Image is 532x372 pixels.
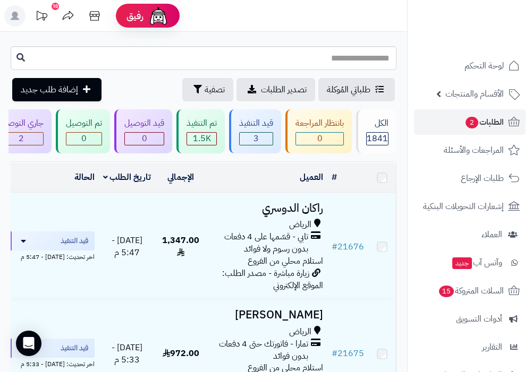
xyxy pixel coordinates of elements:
h3: [PERSON_NAME] [210,309,323,321]
span: الطلبات [465,115,504,129]
span: التقارير [482,340,502,354]
span: # [332,347,337,360]
span: الأقسام والمنتجات [445,86,504,101]
span: لوحة التحكم [465,58,504,73]
img: logo-2.png [460,30,522,52]
span: 1841 [367,133,388,145]
span: 0 [125,133,164,145]
span: جديد [452,257,472,269]
span: العملاء [482,227,502,242]
a: العملاء [414,222,526,247]
span: أدوات التسويق [456,312,502,326]
span: 0 [296,133,343,145]
a: #21675 [332,347,364,360]
a: العميل [300,171,323,184]
div: قيد التنفيذ [239,117,273,129]
a: الكل1841 [354,109,399,153]
span: 0 [66,133,102,145]
a: قيد التوصيل 0 [112,109,174,153]
a: الحالة [74,171,95,184]
div: قيد التوصيل [124,117,164,129]
div: الكل [366,117,389,129]
h3: راكان الدوسري [210,202,323,214]
span: طلبات الإرجاع [461,171,504,186]
span: الرياض [289,219,311,231]
span: 1.5K [187,133,216,145]
div: تم التنفيذ [187,117,217,129]
a: طلباتي المُوكلة [318,78,395,101]
a: وآتس آبجديد [414,250,526,275]
button: تصفية [182,78,233,101]
a: قيد التنفيذ 3 [227,109,283,153]
span: 2 [466,117,478,128]
span: وآتس آب [451,255,502,270]
a: تاريخ الطلب [103,171,151,184]
span: 1,347.00 [162,234,199,259]
div: اخر تحديث: [DATE] - 5:33 م [10,358,95,369]
div: بانتظار المراجعة [295,117,344,129]
span: إشعارات التحويلات البنكية [423,199,504,214]
span: 972.00 [163,347,199,360]
div: 10 [52,3,59,10]
span: 15 [439,286,454,297]
span: # [332,240,337,253]
span: [DATE] - 5:33 م [112,341,142,366]
div: اخر تحديث: [DATE] - 5:47 م [10,250,95,262]
div: 1527 [187,133,216,145]
span: تابي - قسّمها على 4 دفعات بدون رسوم ولا فوائد [210,231,308,255]
a: تم التوصيل 0 [54,109,112,153]
span: إضافة طلب جديد [21,83,78,96]
span: قيد التنفيذ [61,343,88,353]
span: قيد التنفيذ [61,236,88,246]
a: إضافة طلب جديد [12,78,102,101]
span: تمارا - فاتورتك حتى 4 دفعات بدون فوائد [210,338,308,362]
div: Open Intercom Messenger [16,331,41,356]
span: 3 [240,133,273,145]
a: لوحة التحكم [414,53,526,79]
a: الإجمالي [167,171,194,184]
a: السلات المتروكة15 [414,278,526,304]
a: أدوات التسويق [414,306,526,332]
a: تحديثات المنصة [28,5,55,29]
a: تصدير الطلبات [237,78,315,101]
span: تصفية [205,83,225,96]
span: زيارة مباشرة - مصدر الطلب: الموقع الإلكتروني [222,267,323,292]
a: المراجعات والأسئلة [414,137,526,163]
span: استلام محلي من الفروع [248,255,323,267]
a: بانتظار المراجعة 0 [283,109,354,153]
span: الرياض [289,326,311,338]
span: رفيق [126,10,143,22]
a: طلبات الإرجاع [414,166,526,191]
a: تم التنفيذ 1.5K [174,109,227,153]
span: تصدير الطلبات [261,83,307,96]
span: [DATE] - 5:47 م [112,234,142,259]
a: الطلبات2 [414,109,526,135]
span: السلات المتروكة [438,283,504,298]
span: المراجعات والأسئلة [444,143,504,158]
a: إشعارات التحويلات البنكية [414,194,526,219]
div: تم التوصيل [66,117,102,129]
a: التقارير [414,334,526,360]
a: # [332,171,337,184]
a: #21676 [332,240,364,253]
span: طلباتي المُوكلة [327,83,370,96]
img: ai-face.png [148,5,169,27]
